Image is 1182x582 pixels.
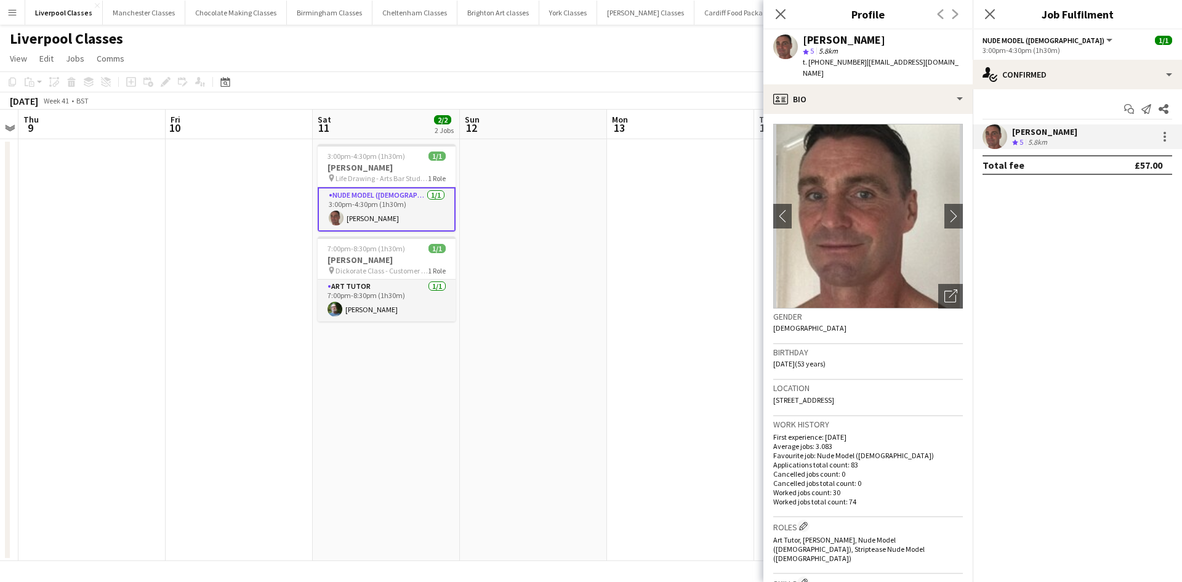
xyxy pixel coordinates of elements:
[810,46,814,55] span: 5
[773,395,834,405] span: [STREET_ADDRESS]
[316,121,331,135] span: 11
[773,520,963,533] h3: Roles
[773,323,846,333] span: [DEMOGRAPHIC_DATA]
[773,497,963,506] p: Worked jobs total count: 74
[773,479,963,488] p: Cancelled jobs total count: 0
[34,51,58,67] a: Edit
[1155,36,1172,45] span: 1/1
[539,1,597,25] button: York Classes
[25,1,103,25] button: Liverpool Classes
[318,162,456,173] h3: [PERSON_NAME]
[983,159,1024,171] div: Total fee
[1019,137,1023,147] span: 5
[773,460,963,469] p: Applications total count: 83
[61,51,89,67] a: Jobs
[1026,137,1050,148] div: 5.8km
[22,121,39,135] span: 9
[938,284,963,309] div: Open photos pop-in
[973,6,1182,22] h3: Job Fulfilment
[434,115,451,124] span: 2/2
[773,359,826,368] span: [DATE] (53 years)
[66,53,84,64] span: Jobs
[610,121,628,135] span: 13
[318,280,456,321] app-card-role: Art Tutor1/17:00pm-8:30pm (1h30m)[PERSON_NAME]
[597,1,694,25] button: [PERSON_NAME] Classes
[39,53,54,64] span: Edit
[372,1,457,25] button: Cheltenham Classes
[185,1,287,25] button: Chocolate Making Classes
[328,152,405,161] span: 3:00pm-4:30pm (1h30m)
[773,382,963,394] h3: Location
[97,53,124,64] span: Comms
[694,1,784,25] button: Cardiff Food Packages
[773,488,963,497] p: Worked jobs count: 30
[318,144,456,232] app-job-card: 3:00pm-4:30pm (1h30m)1/1[PERSON_NAME] Life Drawing - Arts Bar Studio 41 RoleNude Model ([DEMOGRAP...
[328,244,405,253] span: 7:00pm-8:30pm (1h30m)
[759,114,773,125] span: Tue
[763,6,973,22] h3: Profile
[435,126,454,135] div: 2 Jobs
[816,46,840,55] span: 5.8km
[92,51,129,67] a: Comms
[76,96,89,105] div: BST
[1135,159,1162,171] div: £57.00
[171,114,180,125] span: Fri
[803,34,885,46] div: [PERSON_NAME]
[10,95,38,107] div: [DATE]
[983,46,1172,55] div: 3:00pm-4:30pm (1h30m)
[287,1,372,25] button: Birmingham Classes
[773,124,963,309] img: Crew avatar or photo
[773,347,963,358] h3: Birthday
[773,442,963,451] p: Average jobs: 3.083
[612,114,628,125] span: Mon
[803,57,867,67] span: t. [PHONE_NUMBER]
[757,121,773,135] span: 14
[983,36,1114,45] button: Nude Model ([DEMOGRAPHIC_DATA])
[428,244,446,253] span: 1/1
[773,469,963,479] p: Cancelled jobs count: 0
[169,121,180,135] span: 10
[336,174,428,183] span: Life Drawing - Arts Bar Studio 4
[465,114,480,125] span: Sun
[103,1,185,25] button: Manchester Classes
[773,311,963,322] h3: Gender
[5,51,32,67] a: View
[318,187,456,232] app-card-role: Nude Model ([DEMOGRAPHIC_DATA])1/13:00pm-4:30pm (1h30m)[PERSON_NAME]
[773,451,963,460] p: Favourite job: Nude Model ([DEMOGRAPHIC_DATA])
[973,60,1182,89] div: Confirmed
[23,114,39,125] span: Thu
[318,114,331,125] span: Sat
[773,432,963,442] p: First experience: [DATE]
[428,174,446,183] span: 1 Role
[41,96,71,105] span: Week 41
[803,57,959,78] span: | [EMAIL_ADDRESS][DOMAIN_NAME]
[318,254,456,265] h3: [PERSON_NAME]
[10,30,123,48] h1: Liverpool Classes
[773,419,963,430] h3: Work history
[428,152,446,161] span: 1/1
[983,36,1104,45] span: Nude Model (Male)
[457,1,539,25] button: Brighton Art classes
[763,84,973,114] div: Bio
[1012,126,1077,137] div: [PERSON_NAME]
[463,121,480,135] span: 12
[336,266,428,275] span: Dickorate Class - Customer Own Venue
[318,236,456,321] app-job-card: 7:00pm-8:30pm (1h30m)1/1[PERSON_NAME] Dickorate Class - Customer Own Venue1 RoleArt Tutor1/17:00p...
[10,53,27,64] span: View
[773,535,925,563] span: Art Tutor, [PERSON_NAME], Nude Model ([DEMOGRAPHIC_DATA]), Striptease Nude Model ([DEMOGRAPHIC_DA...
[428,266,446,275] span: 1 Role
